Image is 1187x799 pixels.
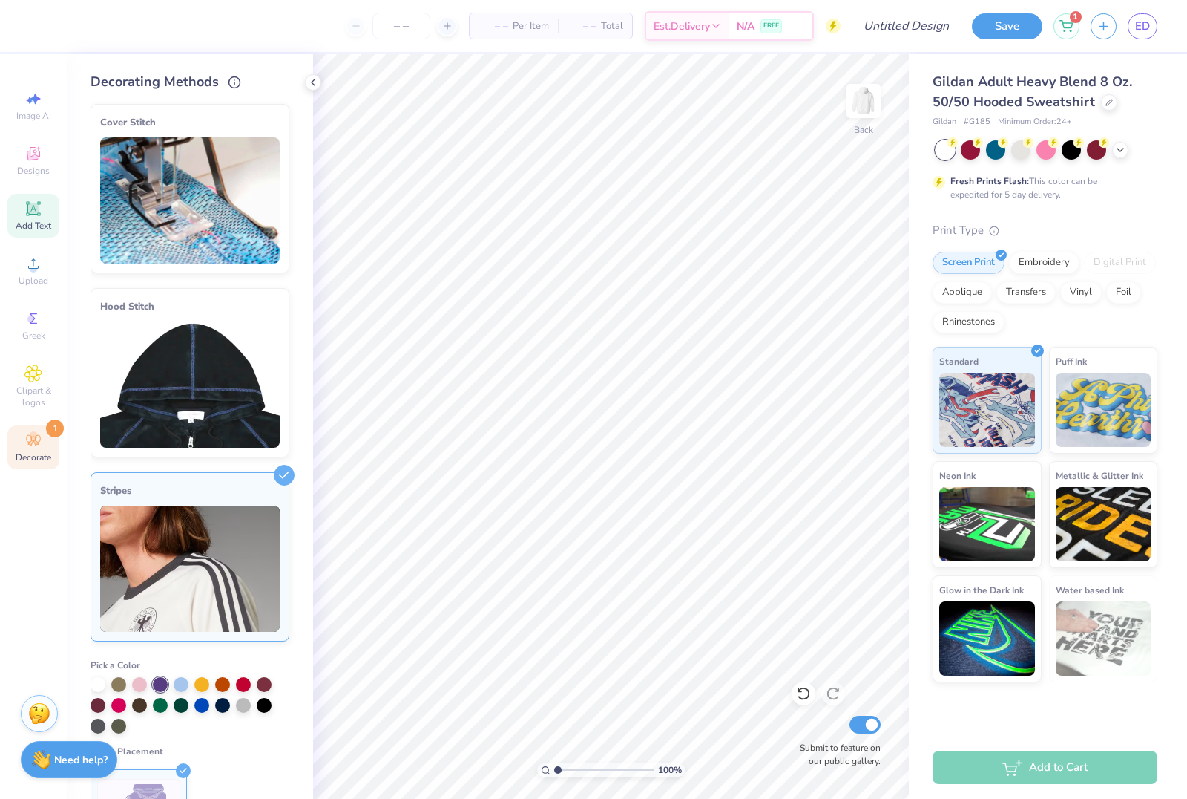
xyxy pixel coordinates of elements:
span: Neon Ink [939,468,976,483]
input: – – [372,13,430,39]
strong: Need help? [54,753,108,767]
a: ED [1128,13,1157,39]
span: Pick a Placement [91,746,163,757]
span: Water based Ink [1056,582,1124,598]
input: Untitled Design [852,11,961,41]
span: – – [479,19,508,34]
img: Stripes [100,506,280,632]
span: Minimum Order: 24 + [998,116,1072,128]
div: Screen Print [933,252,1004,274]
img: Puff Ink [1056,373,1151,447]
span: Pick a Color [91,659,140,671]
button: Save [972,13,1042,39]
span: FREE [763,21,779,31]
div: Hood Stitch [100,298,280,316]
img: Hood Stitch [100,322,280,448]
span: N/A [737,19,754,34]
div: Cover Stitch [100,114,280,131]
label: Submit to feature on our public gallery. [792,741,881,768]
div: Stripes [100,482,280,500]
div: This color can be expedited for 5 day delivery. [950,175,1133,201]
span: Per Item [513,19,549,34]
span: Total [601,19,623,34]
span: – – [567,19,596,34]
img: Metallic & Glitter Ink [1056,487,1151,561]
div: Print Type [933,222,1157,239]
div: Vinyl [1060,281,1102,304]
span: Gildan [933,116,956,128]
span: Est. Delivery [654,19,710,34]
span: Clipart & logos [7,385,59,408]
span: Metallic & Glitter Ink [1056,468,1143,483]
span: Puff Ink [1056,353,1087,369]
span: Glow in the Dark Ink [939,582,1024,598]
span: 1 [46,420,64,437]
span: Gildan Adult Heavy Blend 8 Oz. 50/50 Hooded Sweatshirt [933,73,1132,111]
span: Greek [22,330,45,342]
div: Rhinestones [933,311,1004,333]
span: ED [1135,18,1150,35]
span: # G185 [964,116,990,128]
span: Designs [17,165,50,177]
span: Image AI [16,110,51,122]
div: Transfers [996,281,1056,304]
div: Digital Print [1084,252,1156,274]
img: Glow in the Dark Ink [939,601,1035,676]
img: Standard [939,373,1035,447]
img: Back [849,86,878,116]
div: Embroidery [1009,252,1079,274]
img: Water based Ink [1056,601,1151,676]
span: Upload [19,275,48,287]
img: Neon Ink [939,487,1035,561]
div: Back [854,123,873,137]
span: 1 [1070,11,1082,23]
span: Decorate [16,451,51,463]
div: Decorating Methods [91,72,289,92]
img: Cover Stitch [100,137,280,264]
strong: Fresh Prints Flash: [950,175,1029,187]
div: Foil [1106,281,1141,304]
div: Applique [933,281,992,304]
span: 100 % [658,763,682,777]
span: Add Text [16,220,51,232]
span: Standard [939,353,979,369]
